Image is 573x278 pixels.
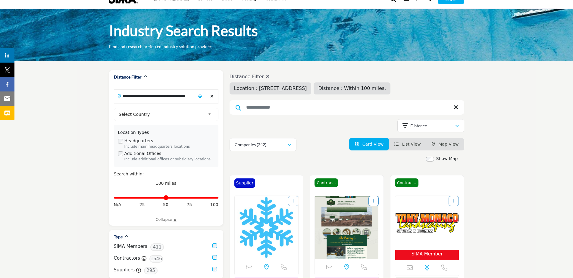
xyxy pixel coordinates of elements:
[119,111,205,118] span: Select Country
[389,138,426,150] li: List View
[212,255,217,260] input: Contractors checkbox
[291,199,295,203] a: Add To List
[186,202,192,208] span: 75
[114,243,147,250] label: SIMA Members
[362,142,384,147] span: Card View
[235,196,299,259] a: Open Listing in new tab
[230,74,391,79] h4: Distance Filter
[114,255,140,262] label: Contractors
[109,44,213,50] p: Find and research preferred industry solution providers
[114,202,121,208] span: N/A
[212,243,217,248] input: SIMA Members checkbox
[114,90,196,102] input: Search Location
[114,171,218,177] div: Search within:
[230,100,464,115] input: Search Keyword
[397,119,464,132] button: Distance
[114,267,135,273] label: Suppliers
[402,142,421,147] span: List View
[149,255,163,263] span: 1646
[432,142,459,147] a: Map View
[394,142,421,147] a: View List
[156,181,177,186] span: 100 miles
[208,90,217,103] div: Clear search location
[114,234,123,240] h2: Type
[234,85,307,91] span: Location : [STREET_ADDRESS]
[196,90,205,103] div: Choose your current location
[236,180,254,186] p: Supplier
[410,123,427,129] p: Distance
[438,142,459,147] span: Map View
[436,156,458,162] label: Show Map
[412,251,443,258] span: SIMA Member
[139,202,145,208] span: 25
[124,144,214,150] div: Include main headquarters locations
[395,178,418,187] span: Contractor
[124,157,214,162] div: Include additional offices or subsidiary locations
[395,196,459,260] a: Open Listing in new tab
[118,129,214,136] div: Location Types
[452,199,456,203] a: Add To List
[235,196,299,259] img: SS Direct
[163,202,168,208] span: 50
[315,196,379,259] a: Open Listing in new tab
[395,196,459,250] img: Tony Monaco Landscaping Inc
[355,142,384,147] a: View Card
[230,138,296,151] button: Companies (242)
[318,85,386,91] span: Distance : Within 100 miles.
[144,267,158,274] span: 295
[315,196,379,259] img: McCarey Landscaping Inc.
[315,178,338,187] span: Contractor
[109,21,258,40] h1: Industry Search Results
[212,267,217,271] input: Suppliers checkbox
[372,199,375,203] a: Add To List
[150,243,164,251] span: 411
[124,138,153,144] label: Headquarters
[349,138,389,150] li: Card View
[426,138,464,150] li: Map View
[210,202,218,208] span: 100
[114,74,142,80] h2: Distance Filter
[124,150,161,157] label: Additional Offices
[235,142,266,148] p: Companies (242)
[114,217,218,223] a: Collapse ▲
